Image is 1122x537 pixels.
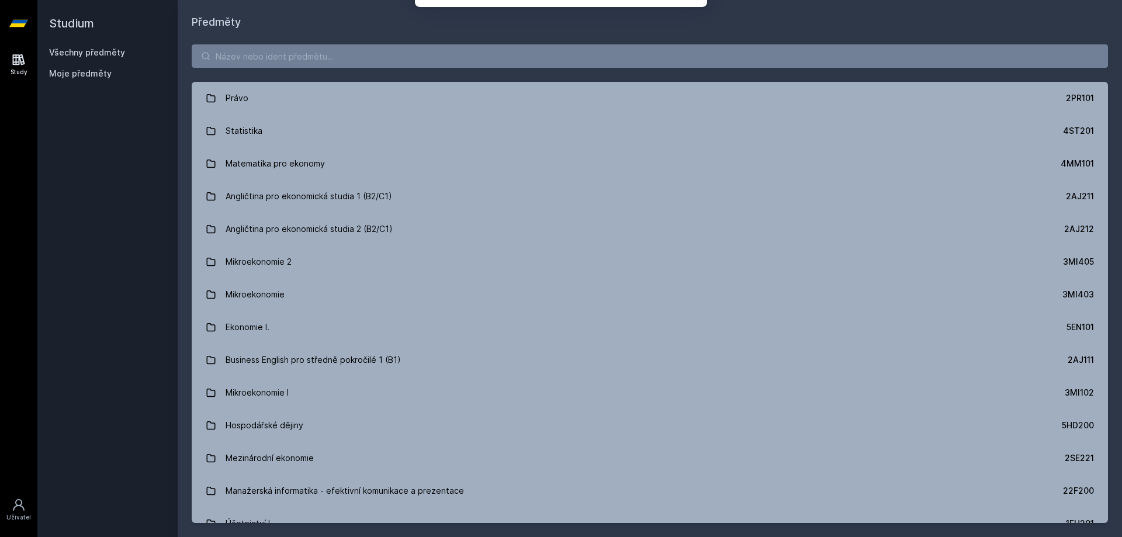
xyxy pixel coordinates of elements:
[1063,485,1094,497] div: 22F200
[192,180,1108,213] a: Angličtina pro ekonomická studia 1 (B2/C1) 2AJ211
[1065,387,1094,399] div: 3MI102
[226,446,314,470] div: Mezinárodní ekonomie
[226,250,292,273] div: Mikroekonomie 2
[1066,321,1094,333] div: 5EN101
[1062,289,1094,300] div: 3MI403
[226,316,269,339] div: Ekonomie I.
[192,409,1108,442] a: Hospodářské dějiny 5HD200
[226,479,464,503] div: Manažerská informatika - efektivní komunikace a prezentace
[192,213,1108,245] a: Angličtina pro ekonomická studia 2 (B2/C1) 2AJ212
[542,61,584,90] button: Ne
[192,245,1108,278] a: Mikroekonomie 2 3MI405
[1063,256,1094,268] div: 3MI405
[429,14,476,61] img: notification icon
[192,344,1108,376] a: Business English pro středně pokročilé 1 (B1) 2AJ111
[226,512,272,535] div: Účetnictví I.
[226,283,285,306] div: Mikroekonomie
[226,414,303,437] div: Hospodářské dějiny
[1063,125,1094,137] div: 4ST201
[591,61,693,90] button: Jasně, jsem pro
[1065,452,1094,464] div: 2SE221
[192,474,1108,507] a: Manažerská informatika - efektivní komunikace a prezentace 22F200
[2,492,35,528] a: Uživatel
[226,152,325,175] div: Matematika pro ekonomy
[1062,420,1094,431] div: 5HD200
[226,119,262,143] div: Statistika
[226,185,392,208] div: Angličtina pro ekonomická studia 1 (B2/C1)
[192,442,1108,474] a: Mezinárodní ekonomie 2SE221
[192,147,1108,180] a: Matematika pro ekonomy 4MM101
[192,115,1108,147] a: Statistika 4ST201
[6,513,31,522] div: Uživatel
[1064,223,1094,235] div: 2AJ212
[226,217,393,241] div: Angličtina pro ekonomická studia 2 (B2/C1)
[1068,354,1094,366] div: 2AJ111
[1061,158,1094,169] div: 4MM101
[192,376,1108,409] a: Mikroekonomie I 3MI102
[226,381,289,404] div: Mikroekonomie I
[476,14,693,41] div: [PERSON_NAME] dostávat tipy ohledně studia, nových testů, hodnocení učitelů a předmětů?
[192,278,1108,311] a: Mikroekonomie 3MI403
[1066,190,1094,202] div: 2AJ211
[226,348,401,372] div: Business English pro středně pokročilé 1 (B1)
[192,311,1108,344] a: Ekonomie I. 5EN101
[1066,518,1094,529] div: 1FU201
